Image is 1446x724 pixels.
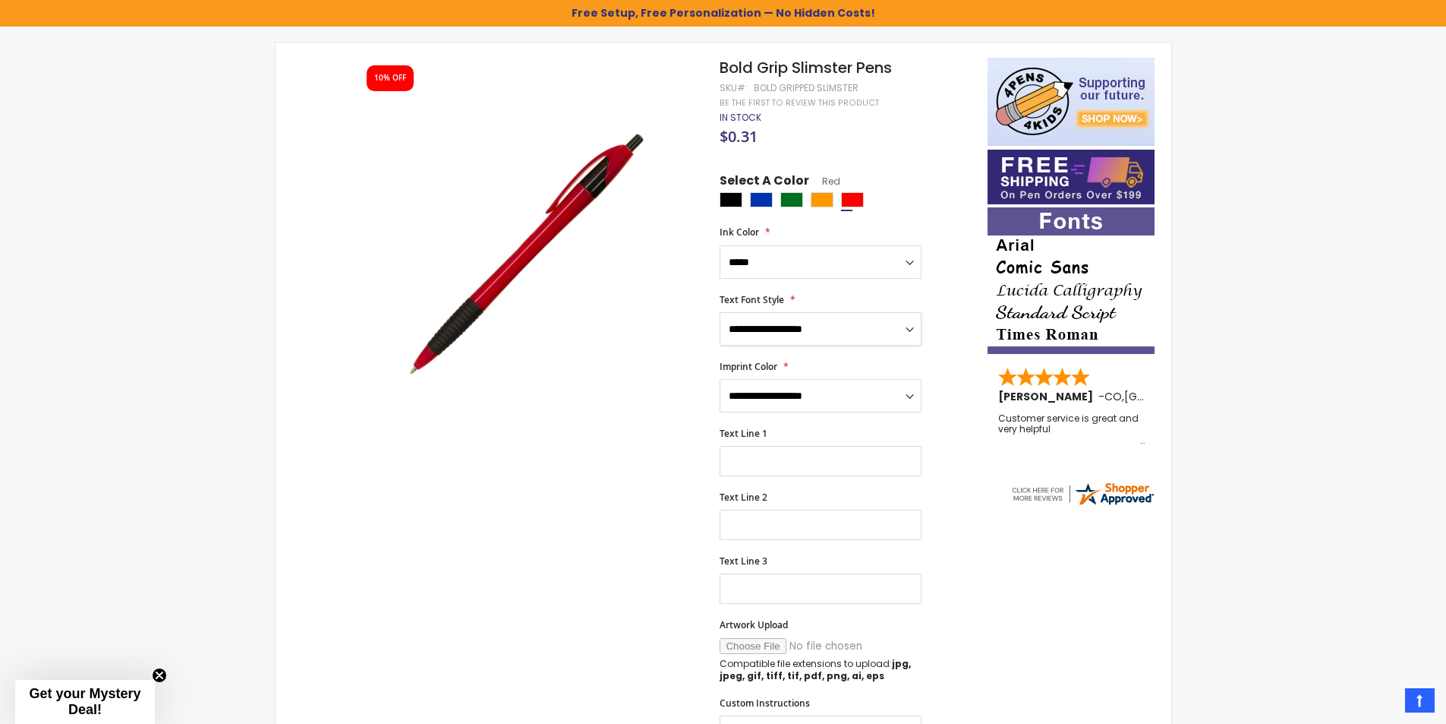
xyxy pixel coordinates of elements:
[1124,389,1236,404] span: [GEOGRAPHIC_DATA]
[988,207,1155,354] img: font-personalization-examples
[720,293,784,306] span: Text Font Style
[720,491,767,504] span: Text Line 2
[720,360,777,373] span: Imprint Color
[1104,389,1122,404] span: CO
[353,80,700,427] img: bold_gripped_slimster_side_red_1.jpg
[1098,389,1236,404] span: - ,
[29,686,140,717] span: Get your Mystery Deal!
[720,555,767,568] span: Text Line 3
[720,112,761,124] div: Availability
[720,97,879,109] a: Be the first to review this product
[720,172,809,193] span: Select A Color
[1010,480,1155,507] img: 4pens.com widget logo
[809,175,840,188] span: Red
[720,192,742,207] div: Black
[720,427,767,440] span: Text Line 1
[720,658,921,682] p: Compatible file extensions to upload:
[988,58,1155,146] img: 4pens 4 kids
[152,668,167,683] button: Close teaser
[720,81,748,94] strong: SKU
[720,618,788,631] span: Artwork Upload
[720,111,761,124] span: In stock
[998,389,1098,404] span: [PERSON_NAME]
[720,126,758,147] span: $0.31
[720,657,911,682] strong: jpg, jpeg, gif, tiff, tif, pdf, png, ai, eps
[1010,498,1155,511] a: 4pens.com certificate URL
[841,192,864,207] div: Red
[720,226,759,239] span: Ink Color
[988,150,1155,204] img: Free shipping on orders over $199
[374,73,406,84] div: 10% OFF
[15,680,155,724] div: Get your Mystery Deal!Close teaser
[811,192,833,207] div: Orange
[720,57,892,78] span: Bold Grip Slimster Pens
[998,413,1145,446] div: Customer service is great and very helpful
[780,192,803,207] div: Green
[1321,683,1446,724] iframe: Google Customer Reviews
[750,192,773,207] div: Blue
[720,697,810,710] span: Custom Instructions
[754,82,858,94] div: Bold Gripped Slimster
